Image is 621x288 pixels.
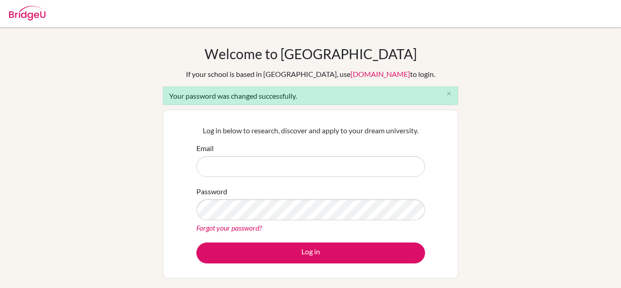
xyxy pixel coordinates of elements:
[196,186,227,197] label: Password
[9,6,45,20] img: Bridge-U
[440,87,458,101] button: Close
[196,243,425,263] button: Log in
[196,143,214,154] label: Email
[186,69,435,80] div: If your school is based in [GEOGRAPHIC_DATA], use to login.
[196,125,425,136] p: Log in below to research, discover and apply to your dream university.
[446,90,452,97] i: close
[196,223,262,232] a: Forgot your password?
[205,45,417,62] h1: Welcome to [GEOGRAPHIC_DATA]
[351,70,410,78] a: [DOMAIN_NAME]
[163,86,458,105] div: Your password was changed successfully.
